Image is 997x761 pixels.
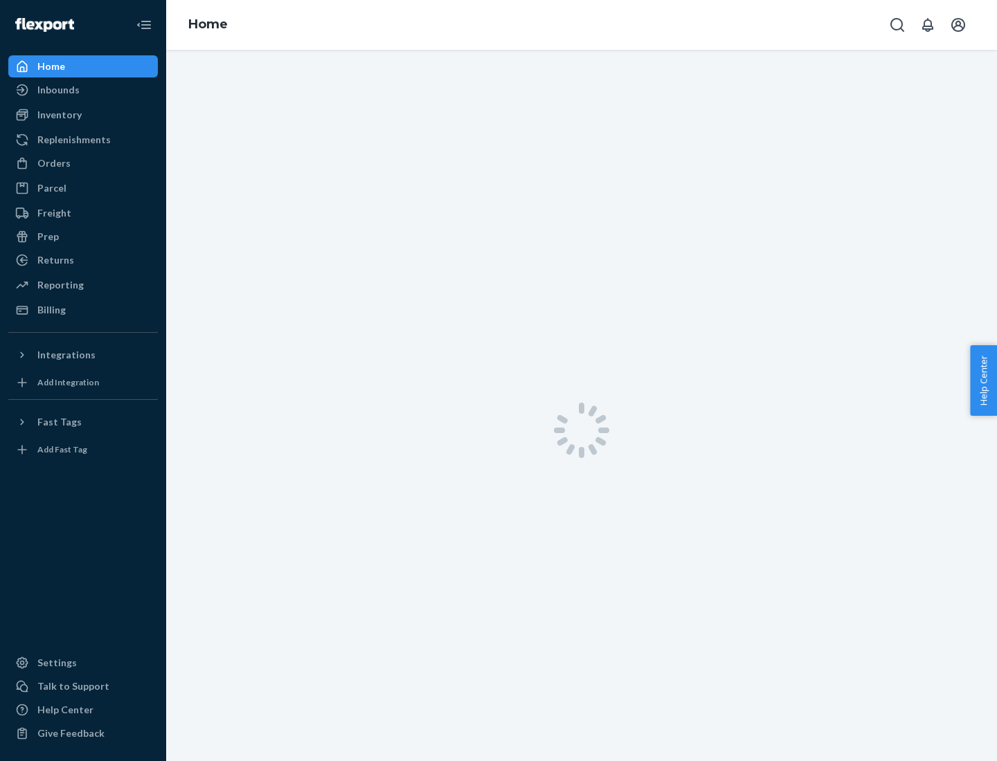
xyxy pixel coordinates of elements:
img: Flexport logo [15,18,74,32]
button: Open Search Box [883,11,911,39]
div: Home [37,59,65,73]
a: Talk to Support [8,675,158,697]
div: Returns [37,253,74,267]
button: Open account menu [944,11,972,39]
div: Give Feedback [37,726,105,740]
div: Orders [37,156,71,170]
div: Billing [37,303,66,317]
button: Open notifications [914,11,942,39]
div: Freight [37,206,71,220]
a: Freight [8,202,158,224]
div: Parcel [37,181,66,195]
div: Reporting [37,278,84,292]
a: Home [188,17,228,32]
a: Parcel [8,177,158,199]
div: Prep [37,230,59,244]
a: Settings [8,652,158,674]
div: Inbounds [37,83,80,97]
a: Help Center [8,699,158,721]
ol: breadcrumbs [177,5,239,45]
div: Add Fast Tag [37,443,87,455]
a: Prep [8,226,158,248]
a: Inventory [8,104,158,126]
div: Settings [37,656,77,670]
a: Orders [8,152,158,174]
button: Help Center [970,345,997,416]
button: Close Navigation [130,11,158,39]
a: Billing [8,299,158,321]
a: Replenishments [8,129,158,151]
div: Talk to Support [37,679,109,693]
div: Help Center [37,703,93,717]
button: Fast Tags [8,411,158,433]
a: Reporting [8,274,158,296]
div: Fast Tags [37,415,82,429]
div: Replenishments [37,133,111,147]
a: Home [8,55,158,77]
a: Add Fast Tag [8,439,158,461]
button: Give Feedback [8,722,158,744]
a: Add Integration [8,372,158,394]
div: Inventory [37,108,82,122]
a: Returns [8,249,158,271]
div: Add Integration [37,376,99,388]
a: Inbounds [8,79,158,101]
button: Integrations [8,344,158,366]
div: Integrations [37,348,96,362]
